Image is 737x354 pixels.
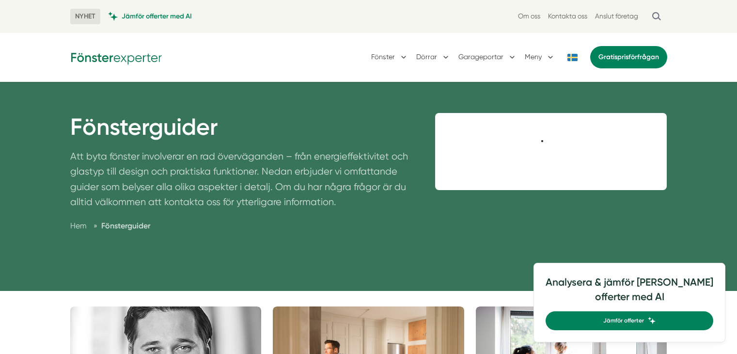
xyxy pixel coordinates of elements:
[598,53,617,61] span: Gratis
[94,220,97,232] span: »
[595,12,638,21] a: Anslut företag
[603,316,644,325] span: Jämför offerter
[70,149,412,215] p: Att byta fönster involverar en rad överväganden – från energieffektivitet och glastyp till design...
[70,49,162,64] img: Fönsterexperter Logotyp
[70,9,100,24] span: NYHET
[371,45,408,70] button: Fönster
[70,113,412,149] h1: Fönsterguider
[546,311,713,330] a: Jämför offerter
[108,12,192,21] a: Jämför offerter med AI
[590,46,667,68] a: Gratisprisförfrågan
[122,12,192,21] span: Jämför offerter med AI
[101,221,150,230] a: Fönsterguider
[416,45,451,70] button: Dörrar
[525,45,555,70] button: Meny
[546,275,713,311] h4: Analysera & jämför [PERSON_NAME] offerter med AI
[518,12,540,21] a: Om oss
[458,45,517,70] button: Garageportar
[70,220,412,232] nav: Breadcrumb
[70,221,87,230] a: Hem
[548,12,587,21] a: Kontakta oss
